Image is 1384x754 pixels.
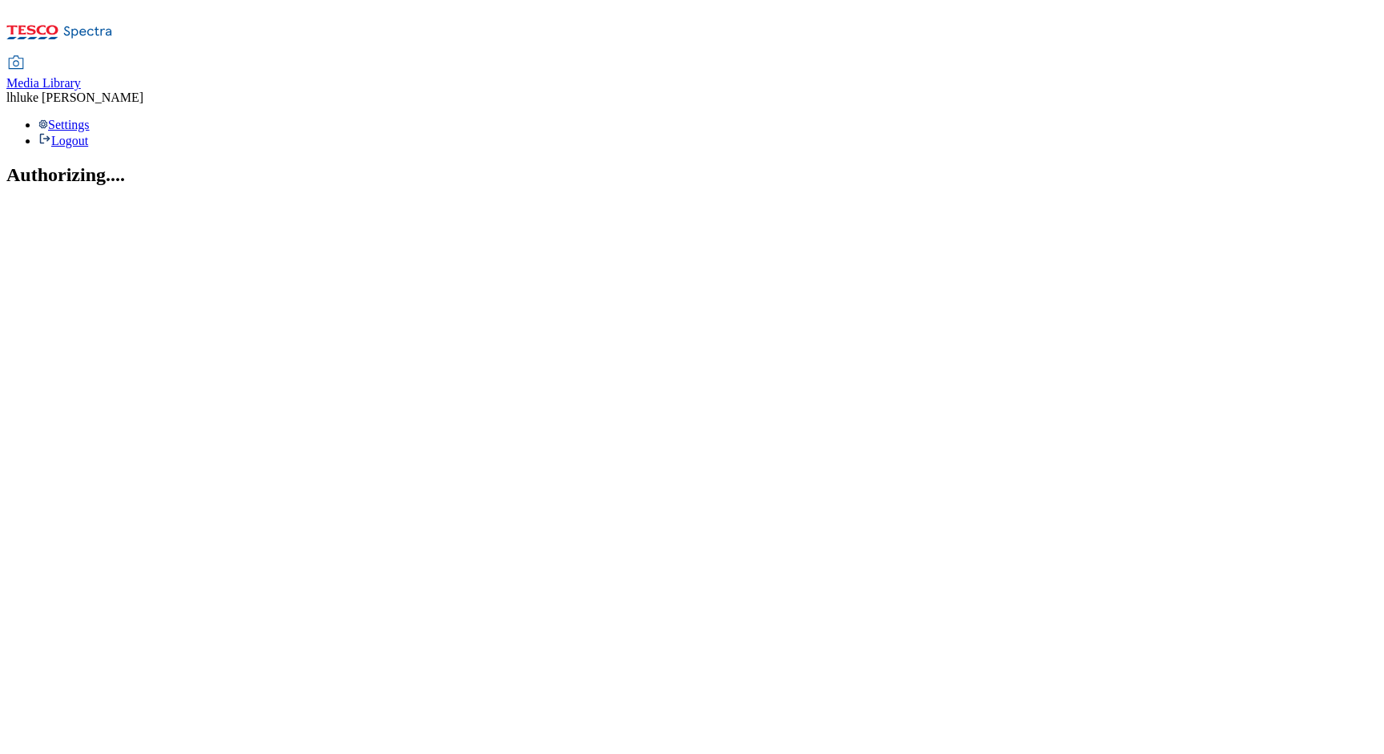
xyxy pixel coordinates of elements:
a: Settings [38,118,90,131]
span: Media Library [6,76,81,90]
a: Logout [38,134,88,147]
a: Media Library [6,57,81,91]
span: lh [6,91,16,104]
span: luke [PERSON_NAME] [16,91,143,104]
h2: Authorizing.... [6,164,1378,186]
